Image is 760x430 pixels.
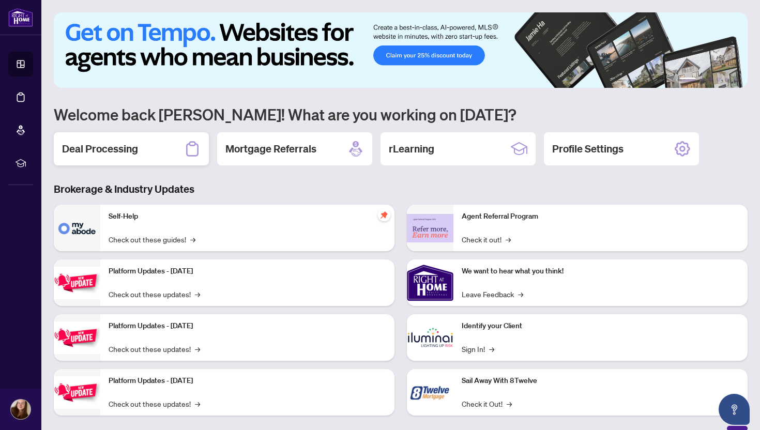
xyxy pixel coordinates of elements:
[109,320,386,332] p: Platform Updates - [DATE]
[8,8,33,27] img: logo
[733,78,737,82] button: 6
[190,234,195,245] span: →
[54,182,748,196] h3: Brokerage & Industry Updates
[462,343,494,355] a: Sign In!→
[109,398,200,409] a: Check out these updates!→
[719,394,750,425] button: Open asap
[54,104,748,124] h1: Welcome back [PERSON_NAME]! What are you working on [DATE]?
[462,398,512,409] a: Check it Out!→
[462,234,511,245] a: Check it out!→
[462,288,523,300] a: Leave Feedback→
[54,205,100,251] img: Self-Help
[708,78,712,82] button: 3
[489,343,494,355] span: →
[407,259,453,306] img: We want to hear what you think!
[195,343,200,355] span: →
[462,266,739,277] p: We want to hear what you think!
[717,78,721,82] button: 4
[506,234,511,245] span: →
[725,78,729,82] button: 5
[507,398,512,409] span: →
[109,288,200,300] a: Check out these updates!→
[109,234,195,245] a: Check out these guides!→
[54,12,748,88] img: Slide 0
[407,369,453,416] img: Sail Away With 8Twelve
[407,214,453,242] img: Agent Referral Program
[54,321,100,354] img: Platform Updates - July 8, 2025
[518,288,523,300] span: →
[407,314,453,361] img: Identify your Client
[462,211,739,222] p: Agent Referral Program
[54,376,100,409] img: Platform Updates - June 23, 2025
[11,400,31,419] img: Profile Icon
[378,209,390,221] span: pushpin
[109,375,386,387] p: Platform Updates - [DATE]
[109,343,200,355] a: Check out these updates!→
[552,142,624,156] h2: Profile Settings
[700,78,704,82] button: 2
[195,288,200,300] span: →
[389,142,434,156] h2: rLearning
[109,211,386,222] p: Self-Help
[62,142,138,156] h2: Deal Processing
[54,267,100,299] img: Platform Updates - July 21, 2025
[679,78,696,82] button: 1
[109,266,386,277] p: Platform Updates - [DATE]
[195,398,200,409] span: →
[225,142,316,156] h2: Mortgage Referrals
[462,320,739,332] p: Identify your Client
[462,375,739,387] p: Sail Away With 8Twelve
